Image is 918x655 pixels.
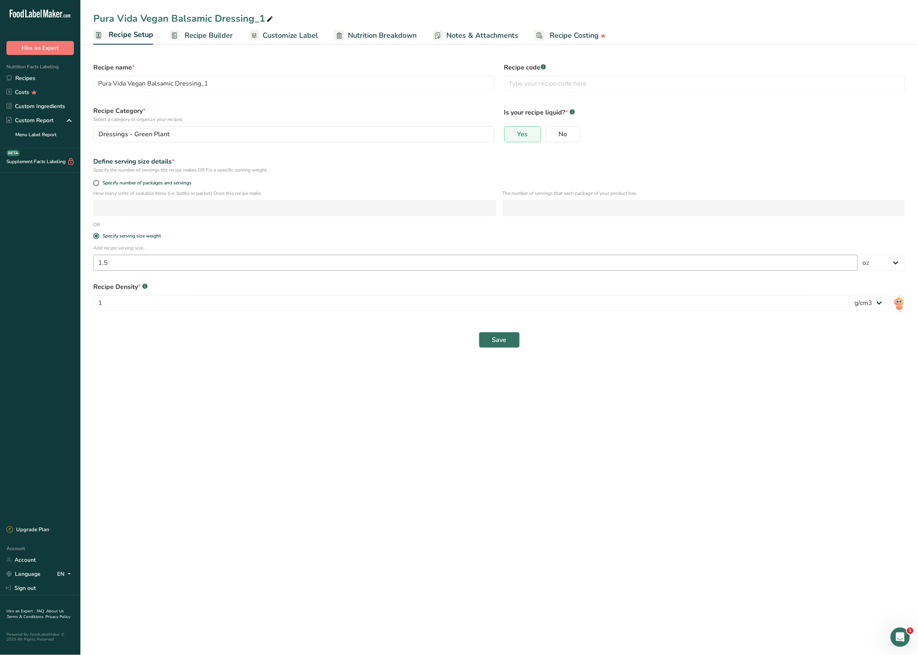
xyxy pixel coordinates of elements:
[93,255,858,271] input: Type your serving size here
[93,26,153,45] a: Recipe Setup
[263,30,318,41] span: Customize Label
[6,609,64,620] a: About Us .
[479,332,520,348] button: Save
[6,526,49,534] div: Upgrade Plan
[37,609,46,614] a: FAQ .
[559,130,567,138] span: No
[93,11,275,26] div: Pura Vida Vegan Balsamic Dressing_1
[99,129,170,139] span: Dressings - Green Plant
[6,567,41,581] a: Language
[109,29,153,40] span: Recipe Setup
[6,41,74,55] button: Hire an Expert
[7,614,45,620] a: Terms & Conditions .
[103,233,161,239] div: Specify serving size weight
[446,30,518,41] span: Notes & Attachments
[433,27,518,45] a: Notes & Attachments
[550,30,599,41] span: Recipe Costing
[169,27,233,45] a: Recipe Builder
[99,180,191,186] span: Specify number of packages and servings
[93,295,850,311] input: Type your density here
[185,30,233,41] span: Recipe Builder
[518,130,528,138] span: Yes
[891,628,910,647] iframe: Intercom live chat
[907,628,914,634] span: 1
[93,157,905,166] div: Define serving size details
[93,166,905,174] div: Specify the number of servings the recipe makes OR Fix a specific serving weight
[93,116,495,123] p: Select a category to organize your recipes
[88,221,105,228] div: OR
[6,609,35,614] a: Hire an Expert .
[6,632,74,642] div: Powered By FoodLabelMaker © 2025 All Rights Reserved
[334,27,417,45] a: Nutrition Breakdown
[534,27,606,45] a: Recipe Costing
[6,116,53,125] div: Custom Report
[6,150,20,156] div: BETA
[348,30,417,41] span: Nutrition Breakdown
[93,126,495,142] button: Dressings - Green Plant
[57,569,74,579] div: EN
[492,335,507,345] span: Save
[93,63,495,72] label: Recipe name
[93,282,905,292] div: Recipe Density
[93,190,496,197] p: How many units of sealable items (i.e. bottle or packet) Does this recipe make.
[503,190,906,197] p: The number of servings that each package of your product has.
[93,106,495,123] label: Recipe Category
[893,295,905,313] img: ai-bot.1dcbe71.gif
[93,244,905,252] p: Add recipe serving size..
[45,614,70,620] a: Privacy Policy
[504,106,906,117] p: Is your recipe liquid?
[504,63,906,72] label: Recipe code
[504,76,906,92] input: Type your recipe code here
[93,76,495,92] input: Type your recipe name here
[249,27,318,45] a: Customize Label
